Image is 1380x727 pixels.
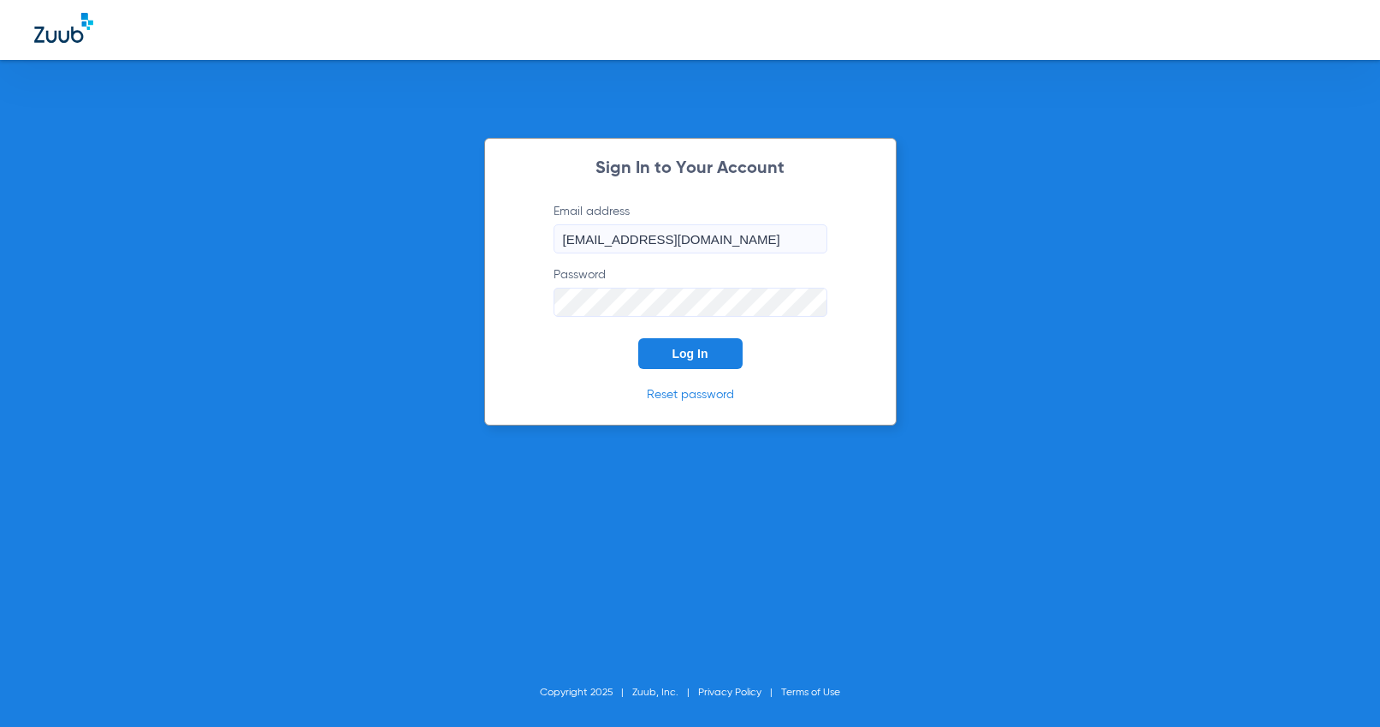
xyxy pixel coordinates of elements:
img: Zuub Logo [34,13,93,43]
label: Password [554,266,827,317]
a: Privacy Policy [698,688,761,698]
li: Zuub, Inc. [632,684,698,701]
span: Log In [672,347,708,361]
input: Email address [554,224,827,253]
input: Password [554,288,827,317]
a: Reset password [647,389,734,401]
h2: Sign In to Your Account [528,160,853,177]
button: Log In [638,338,743,369]
a: Terms of Use [781,688,840,698]
label: Email address [554,203,827,253]
li: Copyright 2025 [540,684,632,701]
